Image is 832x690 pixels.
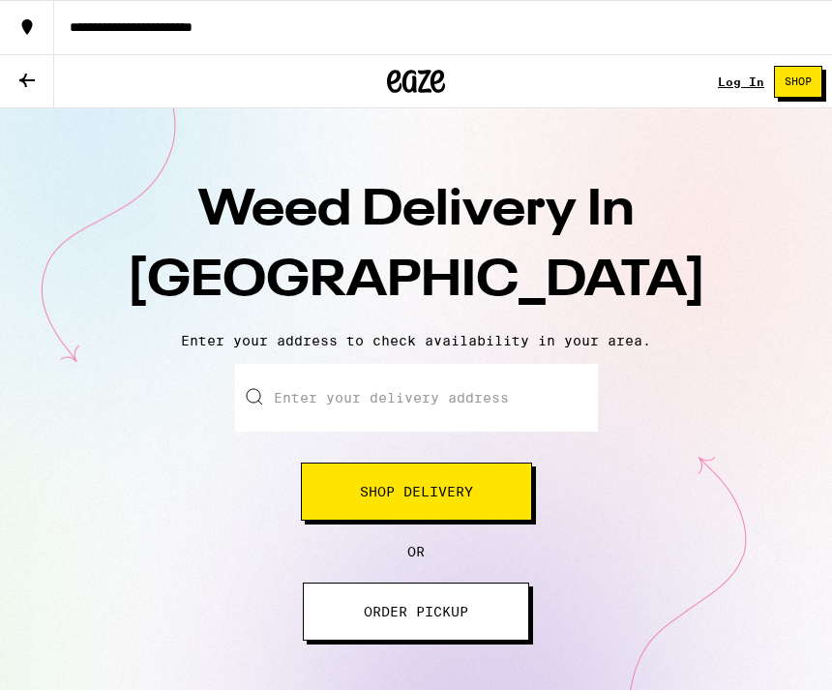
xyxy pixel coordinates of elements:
[785,76,812,87] span: Shop
[407,544,425,559] span: OR
[764,66,832,98] a: Shop
[364,605,468,618] span: ORDER PICKUP
[77,176,755,317] h1: Weed Delivery In
[235,364,598,432] input: Enter your delivery address
[301,463,532,521] button: Shop Delivery
[303,583,529,641] button: ORDER PICKUP
[774,66,822,98] button: Shop
[19,333,813,348] p: Enter your address to check availability in your area.
[127,256,706,307] span: [GEOGRAPHIC_DATA]
[360,485,473,498] span: Shop Delivery
[718,75,764,88] a: Log In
